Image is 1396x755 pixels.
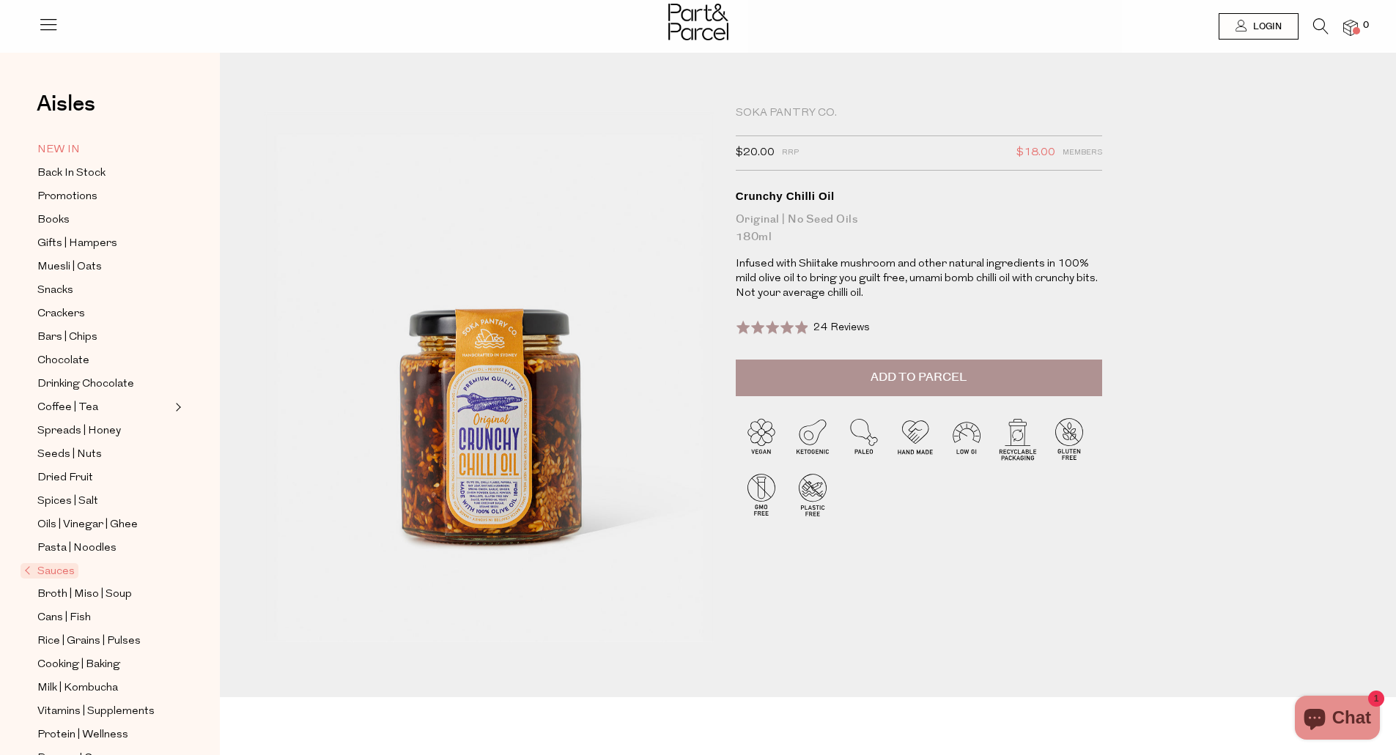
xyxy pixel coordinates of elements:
[37,305,85,323] span: Crackers
[1063,144,1102,163] span: Members
[37,329,97,346] span: Bars | Chips
[37,445,171,464] a: Seeds | Nuts
[1044,413,1095,464] img: P_P-ICONS-Live_Bec_V11_Gluten_Free.svg
[37,469,93,487] span: Dried Fruit
[37,516,171,534] a: Oils | Vinegar | Ghee
[37,679,171,697] a: Milk | Kombucha
[37,609,91,627] span: Cans | Fish
[37,234,171,253] a: Gifts | Hampers
[37,328,171,346] a: Bars | Chips
[782,144,799,163] span: RRP
[37,726,128,744] span: Protein | Wellness
[736,469,787,520] img: P_P-ICONS-Live_Bec_V11_GMO_Free.svg
[37,680,118,697] span: Milk | Kombucha
[736,360,1102,396] button: Add to Parcel
[37,726,171,744] a: Protein | Wellness
[37,398,171,417] a: Coffee | Tea
[1016,144,1055,163] span: $18.00
[736,257,1102,301] p: Infused with Shiitake mushroom and other natural ingredients in 100% mild olive oil to bring you ...
[37,165,106,182] span: Back In Stock
[37,282,73,300] span: Snacks
[37,281,171,300] a: Snacks
[1249,21,1282,33] span: Login
[992,413,1044,464] img: P_P-ICONS-Live_Bec_V11_Recyclable_Packaging.svg
[37,376,134,393] span: Drinking Chocolate
[37,540,117,557] span: Pasta | Noodles
[37,469,171,487] a: Dried Fruit
[37,702,171,721] a: Vitamins | Supplements
[37,655,171,674] a: Cooking | Baking
[37,141,171,159] a: NEW IN
[37,352,171,370] a: Chocolate
[37,586,132,603] span: Broth | Miso | Soup
[264,111,714,642] img: Crunchy Chilli Oil
[1343,20,1358,35] a: 0
[37,164,171,182] a: Back In Stock
[941,413,992,464] img: P_P-ICONS-Live_Bec_V11_Low_Gi.svg
[37,352,89,370] span: Chocolate
[37,399,98,417] span: Coffee | Tea
[37,305,171,323] a: Crackers
[37,188,97,206] span: Promotions
[37,493,98,510] span: Spices | Salt
[871,369,967,386] span: Add to Parcel
[736,211,1102,246] div: Original | No Seed Oils 180ml
[37,258,171,276] a: Muesli | Oats
[171,398,182,416] button: Expand/Collapse Coffee | Tea
[1359,19,1373,32] span: 0
[37,211,171,229] a: Books
[838,413,890,464] img: P_P-ICONS-Live_Bec_V11_Paleo.svg
[787,469,838,520] img: P_P-ICONS-Live_Bec_V11_Plastic_Free.svg
[37,259,102,276] span: Muesli | Oats
[37,93,95,130] a: Aisles
[37,88,95,120] span: Aisles
[37,609,171,627] a: Cans | Fish
[37,422,171,440] a: Spreads | Honey
[37,703,155,721] span: Vitamins | Supplements
[37,141,80,159] span: NEW IN
[37,492,171,510] a: Spices | Salt
[1290,696,1384,743] inbox-online-store-chat: Shopify online store chat
[37,656,120,674] span: Cooking | Baking
[37,212,70,229] span: Books
[24,562,171,580] a: Sauces
[736,413,787,464] img: P_P-ICONS-Live_Bec_V11_Vegan.svg
[37,632,171,650] a: Rice | Grains | Pulses
[21,563,78,579] span: Sauces
[736,106,1102,121] div: Soka Pantry Co.
[787,413,838,464] img: P_P-ICONS-Live_Bec_V11_Ketogenic.svg
[37,187,171,206] a: Promotions
[736,189,1102,204] div: Crunchy Chilli Oil
[813,322,870,333] span: 24 Reviews
[37,585,171,603] a: Broth | Miso | Soup
[37,235,117,253] span: Gifts | Hampers
[37,446,102,464] span: Seeds | Nuts
[37,423,121,440] span: Spreads | Honey
[37,539,171,557] a: Pasta | Noodles
[37,516,138,534] span: Oils | Vinegar | Ghee
[668,4,728,40] img: Part&Parcel
[37,375,171,393] a: Drinking Chocolate
[1219,13,1299,40] a: Login
[37,633,141,650] span: Rice | Grains | Pulses
[736,144,775,163] span: $20.00
[890,413,941,464] img: P_P-ICONS-Live_Bec_V11_Handmade.svg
